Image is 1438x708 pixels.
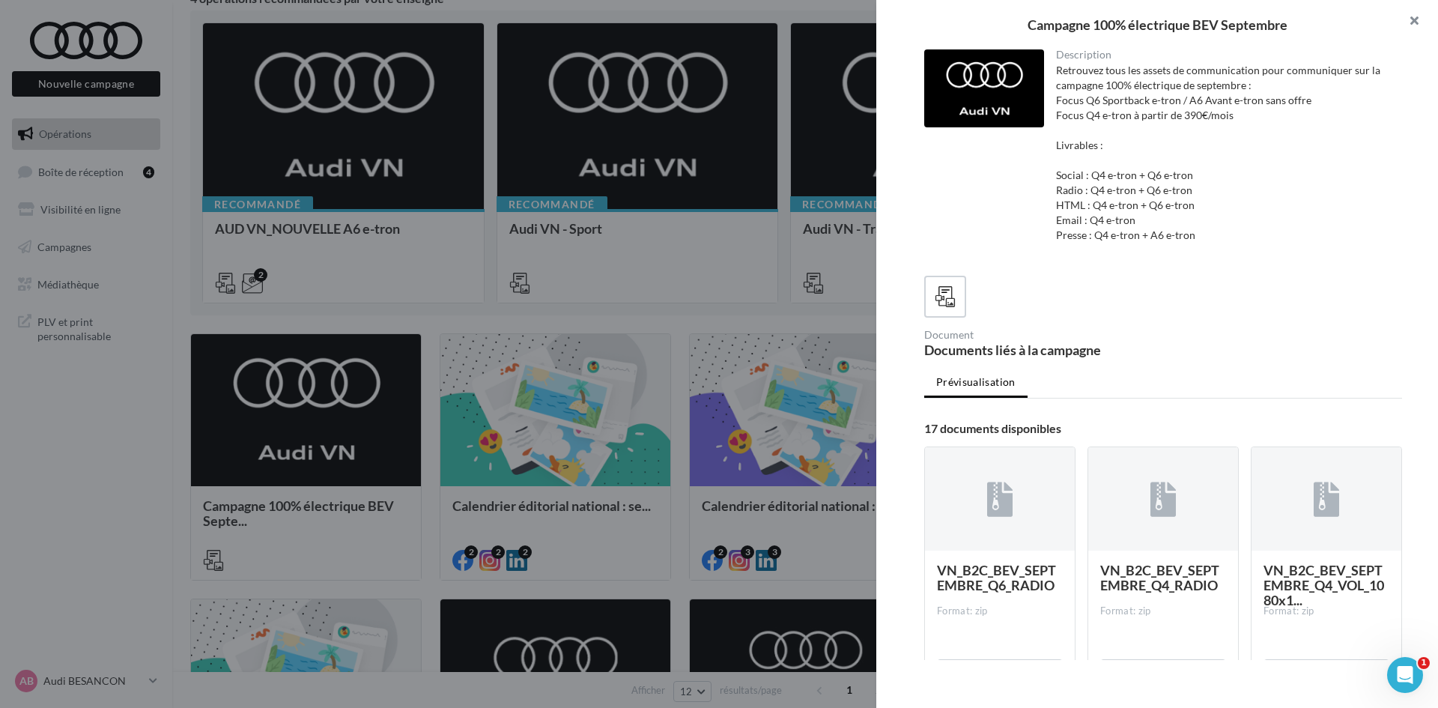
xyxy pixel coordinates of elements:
div: Description [1056,49,1391,60]
div: 17 documents disponibles [924,423,1402,435]
div: Documents liés à la campagne [924,343,1157,357]
button: Télécharger [937,659,1063,685]
span: VN_B2C_BEV_SEPTEMBRE_Q4_VOL_1080x1... [1263,562,1384,608]
span: 1 [1418,657,1430,669]
div: Document [924,330,1157,340]
div: Retrouvez tous les assets de communication pour communiquer sur la campagne 100% électrique de se... [1056,63,1391,258]
button: Télécharger [1100,659,1226,685]
iframe: Intercom live chat [1387,657,1423,693]
button: Télécharger [1263,659,1389,685]
span: VN_B2C_BEV_SEPTEMBRE_Q4_RADIO [1100,562,1219,593]
div: Campagne 100% électrique BEV Septembre [900,18,1414,31]
span: VN_B2C_BEV_SEPTEMBRE_Q6_RADIO [937,562,1056,593]
div: Format: zip [1100,605,1226,618]
div: Format: zip [937,605,1063,618]
div: Format: zip [1263,605,1389,618]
